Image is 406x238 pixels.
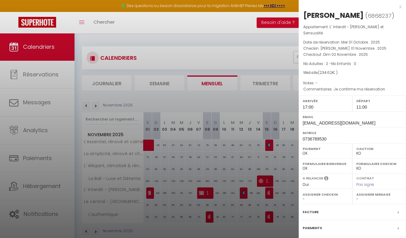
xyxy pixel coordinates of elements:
[299,3,401,10] div: x
[341,40,380,45] span: Mer 01 Octobre . 2025
[323,52,368,57] span: Dim 02 Novembre . 2025
[303,39,401,45] p: Date de réservation :
[303,45,401,52] p: Checkin :
[320,46,386,51] span: [PERSON_NAME] 01 Novembre . 2025
[303,105,313,109] span: 17:00
[303,98,348,104] label: Arrivée
[303,146,348,152] label: Paiement
[303,80,401,86] p: Notes :
[303,130,402,136] label: Mobile
[334,86,385,92] span: Je confirme ma réservation
[303,52,401,58] p: Checkout :
[303,86,401,92] p: Commentaires :
[303,24,384,36] span: L’ Interdit - [PERSON_NAME] et Sensualité
[303,114,402,120] label: Email
[324,176,328,182] i: Sélectionner OUI si vous souhaiter envoyer les séquences de messages post-checkout
[316,80,318,86] span: -
[365,11,394,20] span: ( )
[303,191,348,198] label: Assigner Checkin
[303,10,364,20] div: [PERSON_NAME]
[303,209,319,215] label: Facture
[303,176,323,181] label: A relancer
[303,225,322,231] label: Paiements
[356,182,374,187] span: Pas signé
[331,61,356,66] span: Nb Enfants : 0
[356,161,402,167] label: Formulaire Checkin
[356,105,367,109] span: 11:00
[320,70,332,75] span: 234.62
[303,121,375,125] span: [EMAIL_ADDRESS][DOMAIN_NAME]
[356,176,374,180] label: Contrat
[318,70,338,75] span: ( € )
[303,70,401,76] div: Website
[356,98,402,104] label: Départ
[356,146,402,152] label: Caution
[356,191,402,198] label: Assigner Menage
[303,136,327,141] span: 0736789530
[303,61,356,66] span: Nb Adultes : 2 -
[303,24,401,36] p: Appartement :
[303,161,348,167] label: Formulaire Bienvenue
[368,12,392,20] span: 6868237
